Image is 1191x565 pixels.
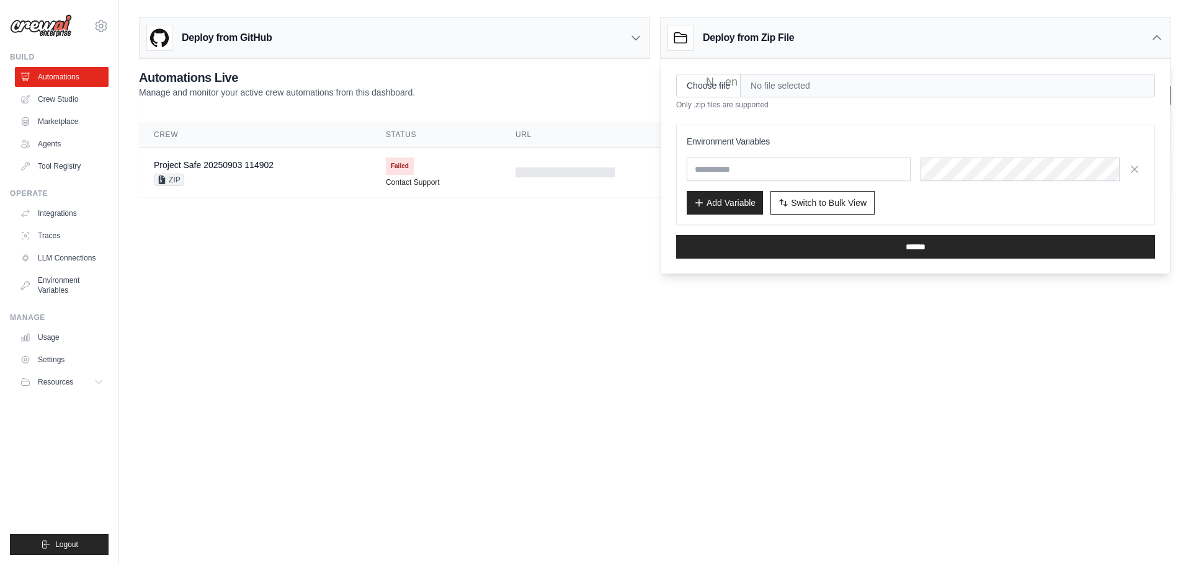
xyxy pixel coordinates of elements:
a: Contact Support [386,177,440,187]
a: Settings [15,350,109,370]
a: Crew Studio [15,89,109,109]
span: ZIP [154,174,184,186]
a: Tool Registry [15,156,109,176]
h3: Deploy from Zip File [703,30,794,45]
a: Usage [15,327,109,347]
a: Project Safe 20250903 114902 [154,160,274,170]
h3: Environment Variables [687,135,1144,148]
a: Integrations [15,203,109,223]
p: Manage and monitor your active crew automations from this dashboard. [139,86,415,99]
span: Switch to Bulk View [791,197,867,209]
a: Traces [15,226,109,246]
a: LLM Connections [15,248,109,268]
div: Build [10,52,109,62]
p: Only .zip files are supported [676,100,1155,110]
th: URL [501,122,701,148]
button: Logout [10,534,109,555]
span: Logout [55,540,78,549]
a: Marketplace [15,112,109,131]
a: Agents [15,134,109,154]
div: Manage [10,313,109,323]
button: Switch to Bulk View [770,191,875,215]
button: Add Variable [687,191,763,215]
img: Logo [10,14,72,38]
button: Resources [15,372,109,392]
th: Crew [139,122,371,148]
h3: Deploy from GitHub [182,30,272,45]
div: Operate [10,189,109,198]
a: Environment Variables [15,270,109,300]
span: Resources [38,377,73,387]
th: Status [371,122,501,148]
span: Failed [386,158,414,175]
a: Automations [15,67,109,87]
img: GitHub Logo [147,25,172,50]
h2: Automations Live [139,69,415,86]
span: No file selected [741,74,1155,97]
iframe: Chat Widget [1129,505,1191,565]
input: Choose file [676,74,741,97]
